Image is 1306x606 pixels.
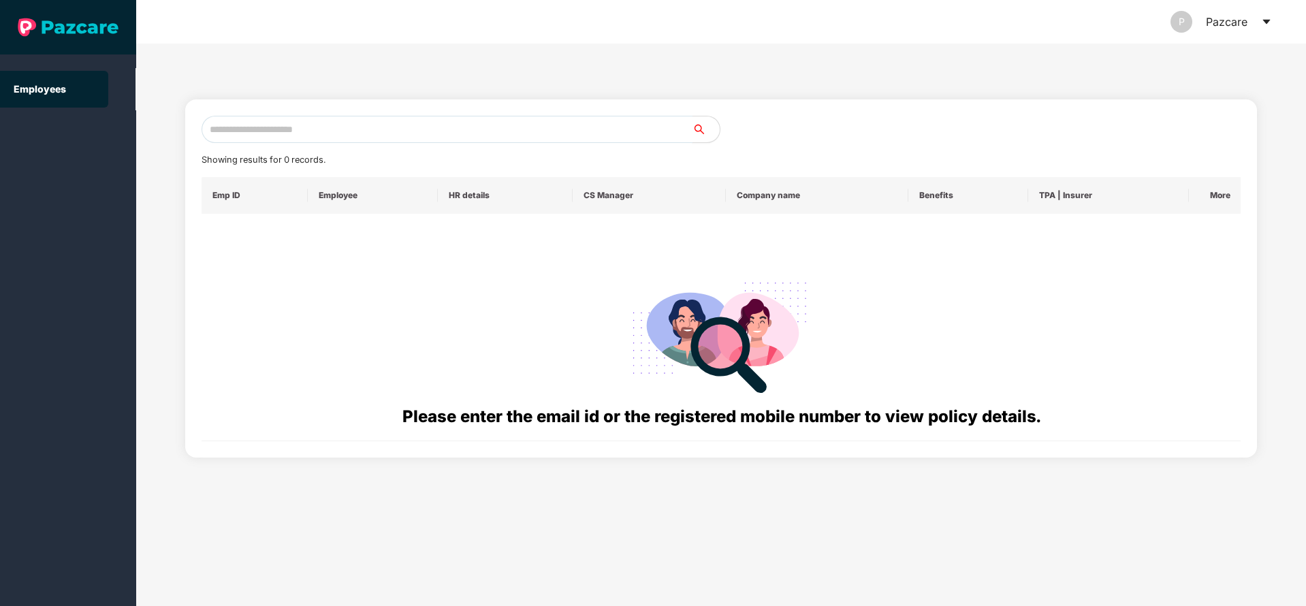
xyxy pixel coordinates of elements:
[202,177,308,214] th: Emp ID
[623,266,819,404] img: svg+xml;base64,PHN2ZyB4bWxucz0iaHR0cDovL3d3dy53My5vcmcvMjAwMC9zdmciIHdpZHRoPSIyODgiIGhlaWdodD0iMj...
[308,177,438,214] th: Employee
[692,124,720,135] span: search
[1189,177,1241,214] th: More
[202,155,325,165] span: Showing results for 0 records.
[1261,16,1272,27] span: caret-down
[14,83,66,95] a: Employees
[1028,177,1189,214] th: TPA | Insurer
[908,177,1028,214] th: Benefits
[726,177,908,214] th: Company name
[1179,11,1185,33] span: P
[438,177,572,214] th: HR details
[692,116,720,143] button: search
[402,406,1040,426] span: Please enter the email id or the registered mobile number to view policy details.
[573,177,726,214] th: CS Manager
